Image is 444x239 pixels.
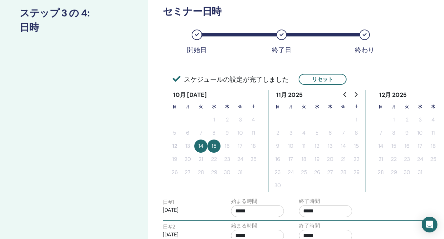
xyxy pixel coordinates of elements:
[271,126,284,140] button: 2
[194,140,207,153] button: 14
[284,100,297,113] th: 月曜日
[387,140,400,153] button: 15
[271,153,284,166] button: 16
[297,140,310,153] button: 11
[181,126,194,140] button: 6
[247,100,260,113] th: 土曜日
[337,153,350,166] button: 21
[340,88,350,101] button: Go to previous month
[387,126,400,140] button: 8
[350,88,361,101] button: Go to next month
[271,140,284,153] button: 9
[400,140,413,153] button: 16
[207,113,221,126] button: 1
[387,153,400,166] button: 22
[310,153,324,166] button: 19
[374,126,387,140] button: 7
[337,166,350,179] button: 28
[427,100,440,113] th: 木曜日
[350,113,363,126] button: 1
[180,46,213,54] div: 開始日
[413,140,427,153] button: 17
[168,166,181,179] button: 26
[374,100,387,113] th: 日曜日
[324,100,337,113] th: 木曜日
[374,153,387,166] button: 21
[350,126,363,140] button: 8
[337,126,350,140] button: 7
[181,100,194,113] th: 月曜日
[310,166,324,179] button: 26
[234,126,247,140] button: 10
[221,113,234,126] button: 2
[299,74,347,85] button: リセット
[284,166,297,179] button: 24
[400,100,413,113] th: 火曜日
[271,166,284,179] button: 23
[413,126,427,140] button: 10
[168,153,181,166] button: 19
[297,100,310,113] th: 火曜日
[297,166,310,179] button: 25
[374,90,412,100] div: 12月 2025
[348,46,381,54] div: 終わり
[427,153,440,166] button: 25
[387,113,400,126] button: 1
[247,126,260,140] button: 11
[271,100,284,113] th: 日曜日
[310,100,324,113] th: 水曜日
[207,140,221,153] button: 15
[284,126,297,140] button: 3
[387,166,400,179] button: 29
[374,140,387,153] button: 14
[234,166,247,179] button: 31
[194,126,207,140] button: 7
[413,153,427,166] button: 24
[299,197,320,205] label: 終了時間
[207,166,221,179] button: 29
[234,153,247,166] button: 24
[400,126,413,140] button: 9
[271,90,308,100] div: 11月 2025
[310,126,324,140] button: 5
[168,90,212,100] div: 10月 [DATE]
[181,153,194,166] button: 20
[284,140,297,153] button: 10
[168,100,181,113] th: 日曜日
[247,140,260,153] button: 18
[422,217,437,232] div: Open Intercom Messenger
[284,153,297,166] button: 17
[221,100,234,113] th: 木曜日
[387,100,400,113] th: 月曜日
[427,113,440,126] button: 4
[163,198,174,206] label: 日 # 1
[163,6,386,17] h3: セミナー日時
[247,153,260,166] button: 25
[324,126,337,140] button: 6
[324,153,337,166] button: 20
[221,166,234,179] button: 30
[337,140,350,153] button: 14
[207,153,221,166] button: 22
[207,126,221,140] button: 8
[271,179,284,192] button: 30
[374,166,387,179] button: 28
[168,126,181,140] button: 5
[221,153,234,166] button: 23
[350,100,363,113] th: 土曜日
[234,100,247,113] th: 金曜日
[168,140,181,153] button: 12
[181,140,194,153] button: 13
[400,153,413,166] button: 23
[207,100,221,113] th: 水曜日
[299,222,320,230] label: 終了時間
[310,140,324,153] button: 12
[350,166,363,179] button: 29
[194,166,207,179] button: 28
[20,7,128,19] h3: ステップ 3 の 4 :
[221,140,234,153] button: 16
[413,100,427,113] th: 水曜日
[400,113,413,126] button: 2
[350,153,363,166] button: 22
[337,100,350,113] th: 金曜日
